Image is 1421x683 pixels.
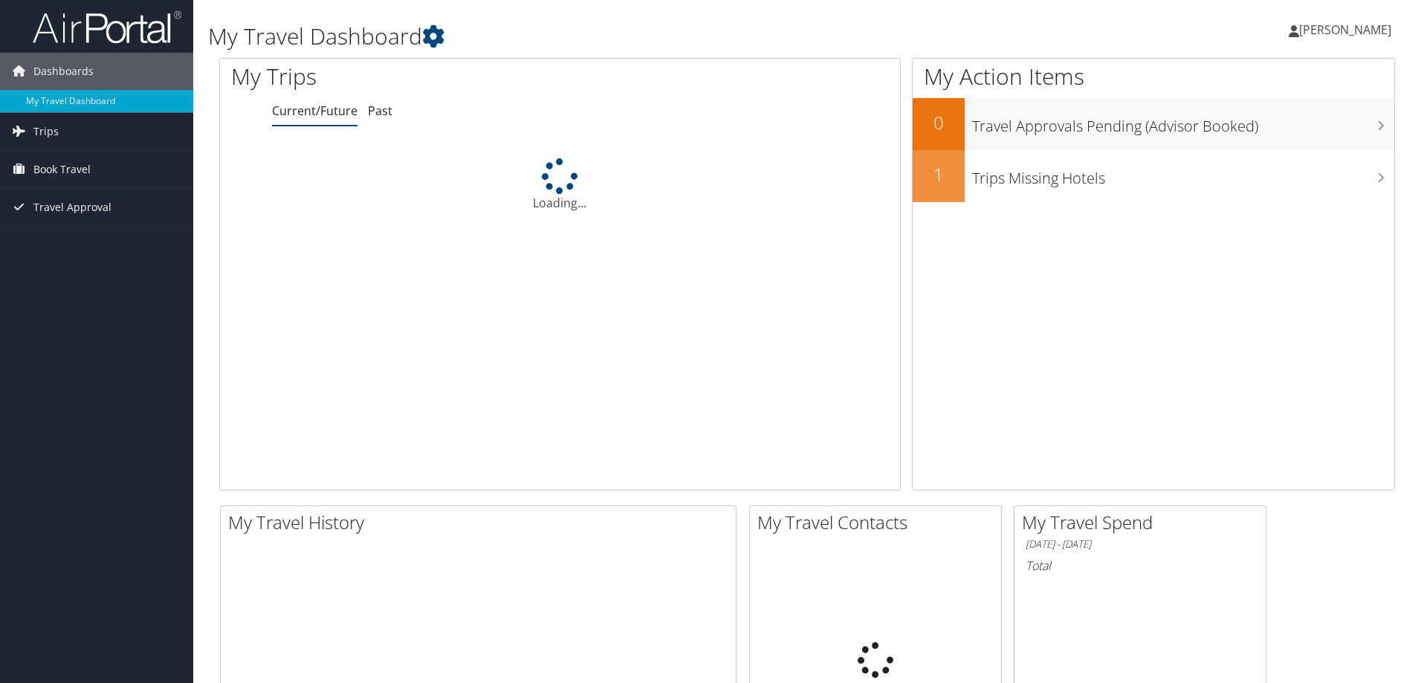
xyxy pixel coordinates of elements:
[33,113,59,150] span: Trips
[228,510,736,535] h2: My Travel History
[757,510,1001,535] h2: My Travel Contacts
[1026,557,1255,574] h6: Total
[972,161,1394,189] h3: Trips Missing Hotels
[972,109,1394,137] h3: Travel Approvals Pending (Advisor Booked)
[913,98,1394,150] a: 0Travel Approvals Pending (Advisor Booked)
[272,103,357,119] a: Current/Future
[1026,537,1255,551] h6: [DATE] - [DATE]
[1289,7,1406,52] a: [PERSON_NAME]
[913,61,1394,92] h1: My Action Items
[368,103,392,119] a: Past
[913,150,1394,202] a: 1Trips Missing Hotels
[231,61,606,92] h1: My Trips
[33,53,94,90] span: Dashboards
[913,110,965,135] h2: 0
[1299,22,1391,38] span: [PERSON_NAME]
[220,158,900,212] div: Loading...
[33,10,181,45] img: airportal-logo.png
[33,189,111,226] span: Travel Approval
[33,151,91,188] span: Book Travel
[913,162,965,187] h2: 1
[1022,510,1266,535] h2: My Travel Spend
[208,21,1007,52] h1: My Travel Dashboard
